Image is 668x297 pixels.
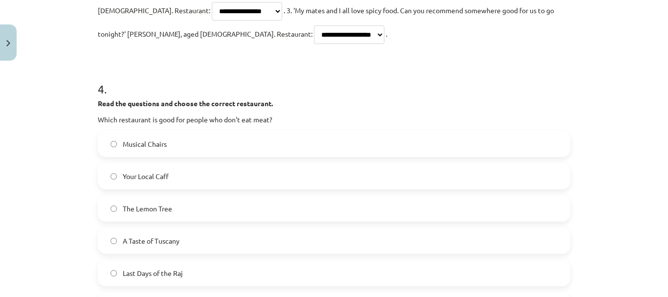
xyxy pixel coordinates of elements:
span: The Lemon Tree [123,204,172,214]
strong: Read the questions and choose the correct restaurant. [98,99,273,108]
input: A Taste of Tuscany [111,238,117,244]
span: Musical Chairs [123,139,167,149]
span: A Taste of Tuscany [123,236,179,246]
span: . [386,29,387,38]
input: Musical Chairs [111,141,117,147]
img: icon-close-lesson-0947bae3869378f0d4975bcd49f059093ad1ed9edebbc8119c70593378902aed.svg [6,40,10,46]
p: Which restaurant is good for people who don't eat meat? [98,114,570,125]
input: Last Days of the Raj [111,270,117,276]
input: The Lemon Tree [111,206,117,212]
span: Last Days of the Raj [123,268,183,278]
h1: 4 . [98,65,570,95]
span: Your Local Caff [123,171,169,182]
span: . 3. 'My mates and I all love spicy food. Can you recommend somewhere good for us to go tonight?'... [98,6,554,38]
input: Your Local Caff [111,173,117,180]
